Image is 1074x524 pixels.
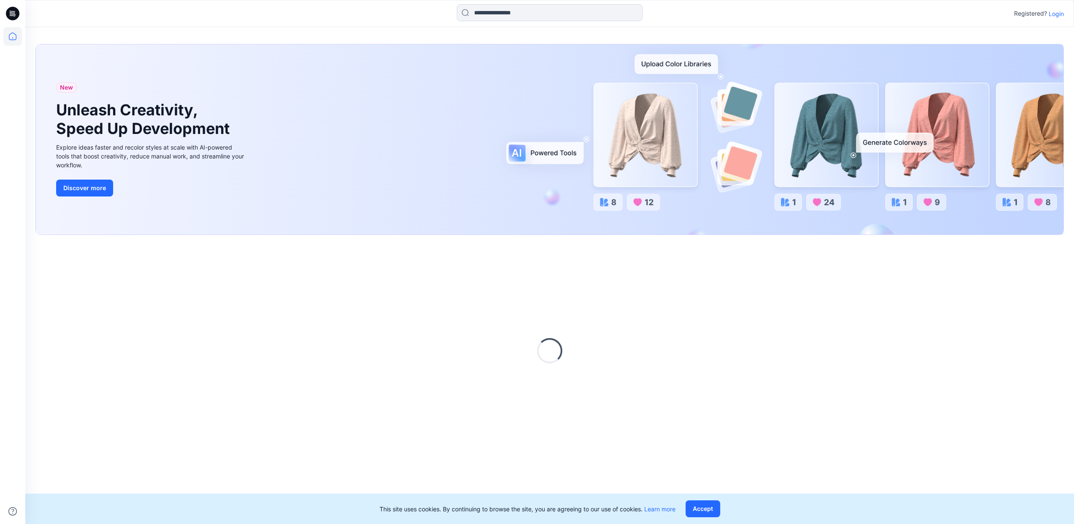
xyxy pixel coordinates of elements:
[1049,9,1064,18] p: Login
[56,143,246,169] div: Explore ideas faster and recolor styles at scale with AI-powered tools that boost creativity, red...
[1014,8,1047,19] p: Registered?
[56,180,246,196] a: Discover more
[380,505,675,513] p: This site uses cookies. By continuing to browse the site, you are agreeing to our use of cookies.
[56,101,233,137] h1: Unleash Creativity, Speed Up Development
[56,180,113,196] button: Discover more
[686,500,720,517] button: Accept
[60,82,73,93] span: New
[644,505,675,513] a: Learn more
